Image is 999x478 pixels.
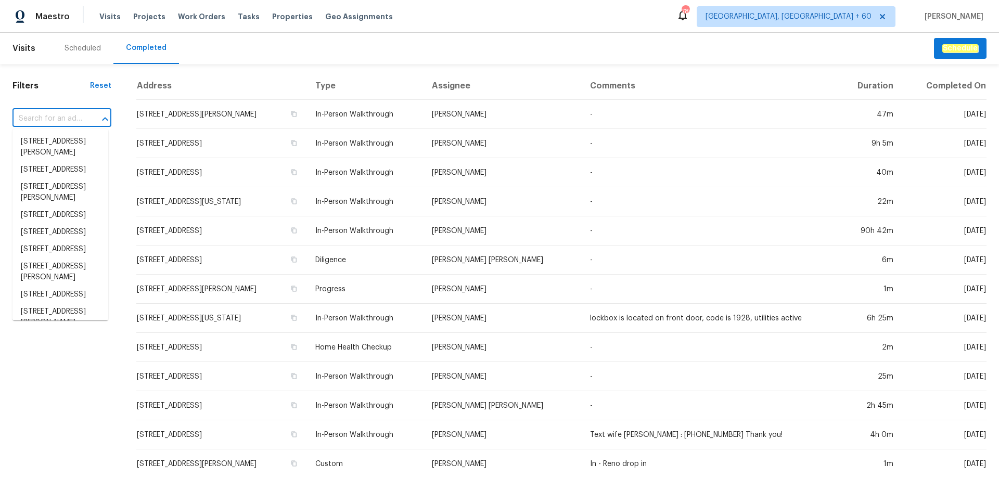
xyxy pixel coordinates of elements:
[12,81,90,91] h1: Filters
[837,333,902,362] td: 2m
[289,313,299,322] button: Copy Address
[682,6,689,17] div: 780
[582,362,837,391] td: -
[837,100,902,129] td: 47m
[837,391,902,420] td: 2h 45m
[307,100,424,129] td: In-Person Walkthrough
[582,72,837,100] th: Comments
[424,129,582,158] td: [PERSON_NAME]
[837,304,902,333] td: 6h 25m
[289,255,299,264] button: Copy Address
[902,100,987,129] td: [DATE]
[582,216,837,246] td: -
[424,391,582,420] td: [PERSON_NAME] [PERSON_NAME]
[582,333,837,362] td: -
[99,11,121,22] span: Visits
[902,333,987,362] td: [DATE]
[136,304,306,333] td: [STREET_ADDRESS][US_STATE]
[289,167,299,177] button: Copy Address
[289,138,299,148] button: Copy Address
[582,420,837,449] td: Text wife [PERSON_NAME] : [PHONE_NUMBER] Thank you!
[136,246,306,275] td: [STREET_ADDRESS]
[837,420,902,449] td: 4h 0m
[307,333,424,362] td: Home Health Checkup
[307,420,424,449] td: In-Person Walkthrough
[837,275,902,304] td: 1m
[65,43,101,54] div: Scheduled
[136,72,306,100] th: Address
[12,37,35,60] span: Visits
[289,284,299,293] button: Copy Address
[582,275,837,304] td: -
[12,111,82,127] input: Search for an address...
[136,362,306,391] td: [STREET_ADDRESS]
[424,187,582,216] td: [PERSON_NAME]
[837,362,902,391] td: 25m
[136,100,306,129] td: [STREET_ADDRESS][PERSON_NAME]
[582,100,837,129] td: -
[289,371,299,381] button: Copy Address
[424,275,582,304] td: [PERSON_NAME]
[837,158,902,187] td: 40m
[902,216,987,246] td: [DATE]
[325,11,393,22] span: Geo Assignments
[424,246,582,275] td: [PERSON_NAME] [PERSON_NAME]
[307,158,424,187] td: In-Person Walkthrough
[136,391,306,420] td: [STREET_ADDRESS]
[934,38,987,59] button: Schedule
[289,109,299,119] button: Copy Address
[178,11,225,22] span: Work Orders
[902,391,987,420] td: [DATE]
[12,286,108,303] li: [STREET_ADDRESS]
[582,129,837,158] td: -
[12,161,108,178] li: [STREET_ADDRESS]
[136,275,306,304] td: [STREET_ADDRESS][PERSON_NAME]
[307,362,424,391] td: In-Person Walkthrough
[136,187,306,216] td: [STREET_ADDRESS][US_STATE]
[12,206,108,224] li: [STREET_ADDRESS]
[12,258,108,286] li: [STREET_ADDRESS][PERSON_NAME]
[90,81,111,91] div: Reset
[424,362,582,391] td: [PERSON_NAME]
[238,13,260,20] span: Tasks
[902,275,987,304] td: [DATE]
[307,72,424,100] th: Type
[98,112,112,126] button: Close
[307,246,424,275] td: Diligence
[837,72,902,100] th: Duration
[837,129,902,158] td: 9h 5m
[902,420,987,449] td: [DATE]
[307,391,424,420] td: In-Person Walkthrough
[307,187,424,216] td: In-Person Walkthrough
[12,133,108,161] li: [STREET_ADDRESS][PERSON_NAME]
[307,275,424,304] td: Progress
[136,216,306,246] td: [STREET_ADDRESS]
[12,178,108,206] li: [STREET_ADDRESS][PERSON_NAME]
[289,459,299,468] button: Copy Address
[902,304,987,333] td: [DATE]
[424,304,582,333] td: [PERSON_NAME]
[35,11,70,22] span: Maestro
[136,333,306,362] td: [STREET_ADDRESS]
[424,100,582,129] td: [PERSON_NAME]
[289,430,299,439] button: Copy Address
[289,197,299,206] button: Copy Address
[902,246,987,275] td: [DATE]
[424,420,582,449] td: [PERSON_NAME]
[136,420,306,449] td: [STREET_ADDRESS]
[12,224,108,241] li: [STREET_ADDRESS]
[307,216,424,246] td: In-Person Walkthrough
[942,44,978,53] em: Schedule
[307,304,424,333] td: In-Person Walkthrough
[920,11,983,22] span: [PERSON_NAME]
[582,304,837,333] td: lockbox is located on front door, code is 1928, utilities active
[424,333,582,362] td: [PERSON_NAME]
[582,158,837,187] td: -
[582,187,837,216] td: -
[837,246,902,275] td: 6m
[424,72,582,100] th: Assignee
[902,158,987,187] td: [DATE]
[582,246,837,275] td: -
[289,226,299,235] button: Copy Address
[12,303,108,331] li: [STREET_ADDRESS][PERSON_NAME]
